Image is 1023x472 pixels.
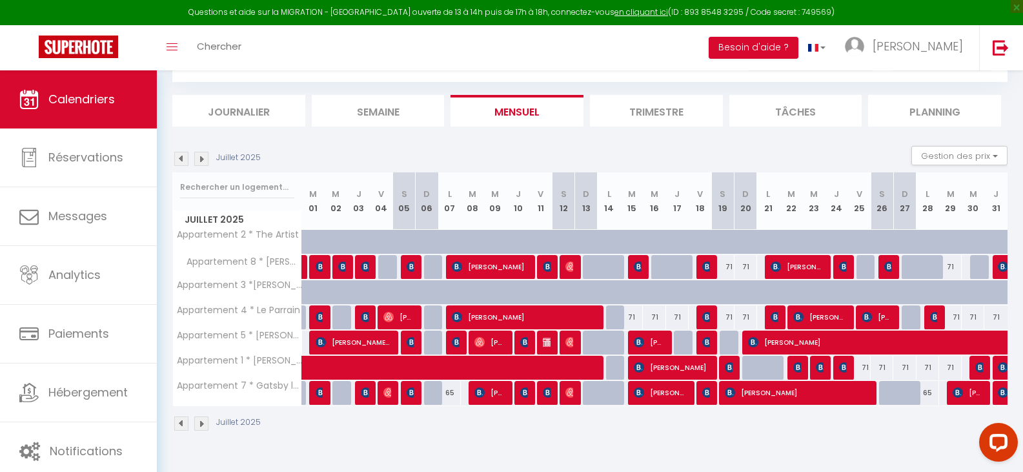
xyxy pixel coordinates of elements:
[810,188,818,200] abbr: M
[543,330,551,354] span: [PERSON_NAME]
[848,356,871,380] div: 71
[845,37,864,56] img: ...
[561,188,567,200] abbr: S
[469,188,476,200] abbr: M
[834,188,839,200] abbr: J
[871,172,893,230] th: 26
[697,188,703,200] abbr: V
[48,91,115,107] span: Calendriers
[674,188,680,200] abbr: J
[338,254,346,279] span: [PERSON_NAME]
[902,188,908,200] abbr: D
[474,380,505,405] span: [PERSON_NAME]
[173,210,301,229] span: Juillet 2025
[529,172,552,230] th: 11
[879,188,885,200] abbr: S
[953,380,983,405] span: [PERSON_NAME]
[438,172,461,230] th: 07
[962,305,984,329] div: 71
[702,330,710,354] span: [PERSON_NAME]
[725,355,733,380] span: [PERSON_NAME]
[401,188,407,200] abbr: S
[361,254,369,279] span: [PERSON_NAME]
[484,172,507,230] th: 09
[50,443,123,459] span: Notifications
[984,172,1008,230] th: 31
[993,188,998,200] abbr: J
[939,356,962,380] div: 71
[607,188,611,200] abbr: L
[48,208,107,224] span: Messages
[552,172,574,230] th: 12
[325,172,347,230] th: 02
[848,172,871,230] th: 25
[926,188,929,200] abbr: L
[416,172,438,230] th: 06
[565,330,573,354] span: [PERSON_NAME]
[771,305,778,329] span: [PERSON_NAME]
[711,255,734,279] div: 71
[917,356,939,380] div: 71
[187,25,251,70] a: Chercher
[873,38,963,54] span: [PERSON_NAME]
[316,380,323,405] span: [PERSON_NAME]
[780,172,802,230] th: 22
[939,305,962,329] div: 71
[590,95,723,127] li: Trimestre
[856,188,862,200] abbr: V
[702,254,710,279] span: [PERSON_NAME]
[316,254,323,279] span: [PERSON_NAME]
[917,172,939,230] th: 28
[643,172,665,230] th: 16
[634,380,687,405] span: [PERSON_NAME]
[729,95,862,127] li: Tâches
[802,172,825,230] th: 23
[839,254,847,279] span: [PERSON_NAME] [PERSON_NAME]
[614,6,668,17] a: en cliquant ici
[175,381,304,391] span: Appartement 7 * Gatsby le Magnifique
[939,172,962,230] th: 29
[216,416,261,429] p: Juillet 2025
[862,305,892,329] span: [PERSON_NAME]
[969,418,1023,472] iframe: LiveChat chat widget
[742,188,749,200] abbr: D
[393,172,416,230] th: 05
[309,188,317,200] abbr: M
[461,172,483,230] th: 08
[651,188,658,200] abbr: M
[725,380,868,405] span: [PERSON_NAME]
[757,172,780,230] th: 21
[565,254,573,279] span: [PERSON_NAME]
[565,380,573,405] span: [PERSON_NAME]
[516,188,521,200] abbr: J
[871,356,893,380] div: 71
[734,305,757,329] div: 71
[175,331,304,340] span: Appartement 5 * [PERSON_NAME]
[347,172,370,230] th: 03
[175,305,300,315] span: Appartement 4 * Le Parrain
[520,380,528,405] span: [PERSON_NAME]
[175,230,299,240] span: Appartement 2 * The Artist
[175,255,304,269] span: Appartement 8 * [PERSON_NAME]
[451,95,583,127] li: Mensuel
[634,330,664,354] span: [PERSON_NAME]
[930,305,938,329] span: [PERSON_NAME]
[720,188,725,200] abbr: S
[361,305,369,329] span: [PERSON_NAME]
[666,305,689,329] div: 71
[507,172,529,230] th: 10
[839,355,847,380] span: [PERSON_NAME]
[383,305,414,329] span: [PERSON_NAME]
[452,305,595,329] span: [PERSON_NAME]
[702,380,710,405] span: [PERSON_NAME]
[962,172,984,230] th: 30
[48,149,123,165] span: Réservations
[302,172,325,230] th: 01
[711,305,734,329] div: 71
[734,255,757,279] div: 71
[620,305,643,329] div: 71
[332,188,339,200] abbr: M
[361,380,369,405] span: [PERSON_NAME]
[884,254,892,279] span: [PERSON_NAME]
